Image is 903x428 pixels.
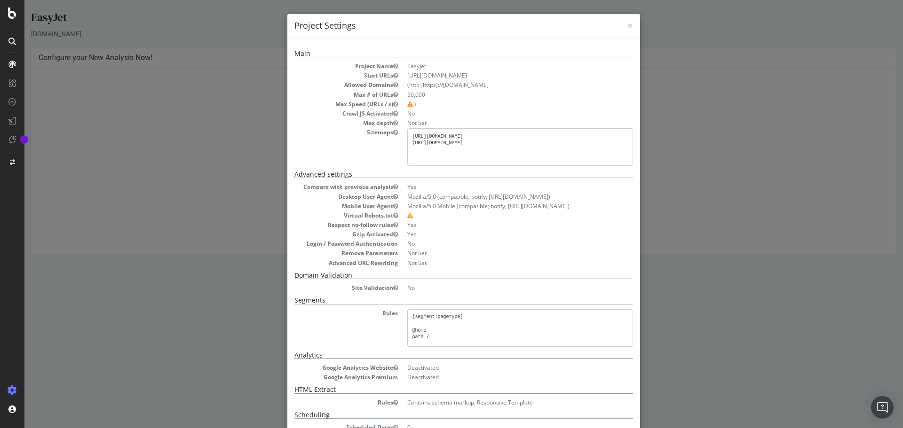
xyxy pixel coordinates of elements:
[270,386,609,393] h5: HTML Extract
[383,119,609,127] dd: Not Set
[270,309,373,317] dt: Rules
[270,109,373,117] dt: Crawl JS Activated
[270,284,373,292] dt: Site Validation
[383,373,609,381] dd: Deactivated
[383,109,609,117] dd: No
[383,81,609,89] li: (http|https)://[DOMAIN_NAME]
[270,373,373,381] dt: Google Analytics Premium
[270,364,373,372] dt: Google Analytics Website
[383,364,609,372] dd: Deactivated
[270,259,373,267] dt: Advanced URL Rewriting
[383,230,609,238] dd: Yes
[270,62,373,70] dt: Project Name
[270,211,373,219] dt: Virtual Robots.txt
[383,249,609,257] dd: Not Set
[871,396,894,419] div: Open Intercom Messenger
[270,240,373,248] dt: Login / Password Authentication
[270,221,373,229] dt: Respect no-follow rules
[270,272,609,279] h5: Domain Validation
[270,249,373,257] dt: Remove Parameters
[383,71,609,79] dd: [URL][DOMAIN_NAME]
[270,81,373,89] dt: Allowed Domains
[270,398,373,406] dt: Rules
[383,202,609,210] dd: Mozilla/5.0 Mobile (compatible; botify; [URL][DOMAIN_NAME])
[383,91,609,99] dd: 50,000
[383,259,609,267] dd: Not Set
[383,309,609,347] pre: [segment:pagetype] @home path / @P-holidays/deals path /en/holidays/deals/* @P-holidays path /en/...
[383,183,609,191] dd: Yes
[270,296,609,304] h5: Segments
[270,183,373,191] dt: Compare with previous analysis
[383,193,609,201] dd: Mozilla/5.0 (compatible; botify; [URL][DOMAIN_NAME])
[383,128,609,166] pre: [URL][DOMAIN_NAME] [URL][DOMAIN_NAME]
[603,19,609,32] span: ×
[383,62,609,70] dd: EasyJet
[270,71,373,79] dt: Start URLs
[270,171,609,178] h5: Advanced settings
[270,202,373,210] dt: Mobile User Agent
[270,100,373,108] dt: Max Speed (URLs / s)
[383,100,392,108] span: 3
[270,119,373,127] dt: Max depth
[270,193,373,201] dt: Desktop User Agent
[383,221,609,229] dd: Yes
[270,128,373,136] dt: Sitemaps
[383,398,609,406] dd: Contains schema markup, Responsive Template
[20,135,28,144] div: Tooltip anchor
[270,351,609,359] h5: Analytics
[270,411,609,419] h5: Scheduling
[270,50,609,57] h5: Main
[270,91,373,99] dt: Max # of URLs
[270,20,609,32] h4: Project Settings
[383,240,609,248] dd: No
[270,230,373,238] dt: Gzip Activated
[383,284,609,292] dd: No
